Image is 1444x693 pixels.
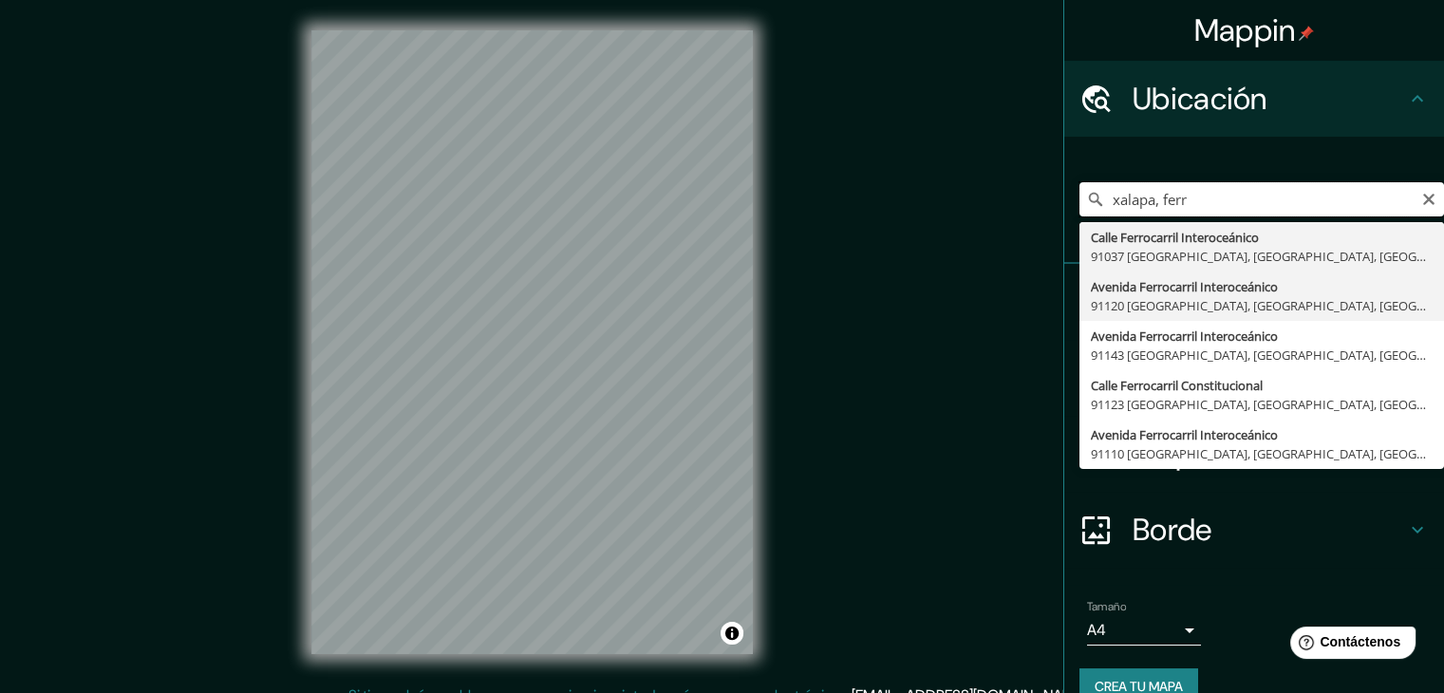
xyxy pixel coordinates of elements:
div: Disposición [1064,416,1444,492]
div: A4 [1087,615,1201,646]
div: Patas [1064,264,1444,340]
canvas: Mapa [311,30,753,654]
div: Borde [1064,492,1444,568]
button: Activar o desactivar atribución [721,622,743,645]
img: pin-icon.png [1299,26,1314,41]
font: Avenida Ferrocarril Interoceánico [1091,278,1278,295]
font: Borde [1133,510,1212,550]
div: Estilo [1064,340,1444,416]
font: A4 [1087,620,1106,640]
div: Ubicación [1064,61,1444,137]
iframe: Lanzador de widgets de ayuda [1275,619,1423,672]
input: Elige tu ciudad o zona [1079,182,1444,216]
font: Avenida Ferrocarril Interoceánico [1091,426,1278,443]
font: Calle Ferrocarril Constitucional [1091,377,1263,394]
font: Ubicación [1133,79,1267,119]
font: Mappin [1194,10,1296,50]
font: Tamaño [1087,599,1126,614]
font: Calle Ferrocarril Interoceánico [1091,229,1259,246]
font: Avenida Ferrocarril Interoceánico [1091,328,1278,345]
button: Claro [1421,189,1436,207]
